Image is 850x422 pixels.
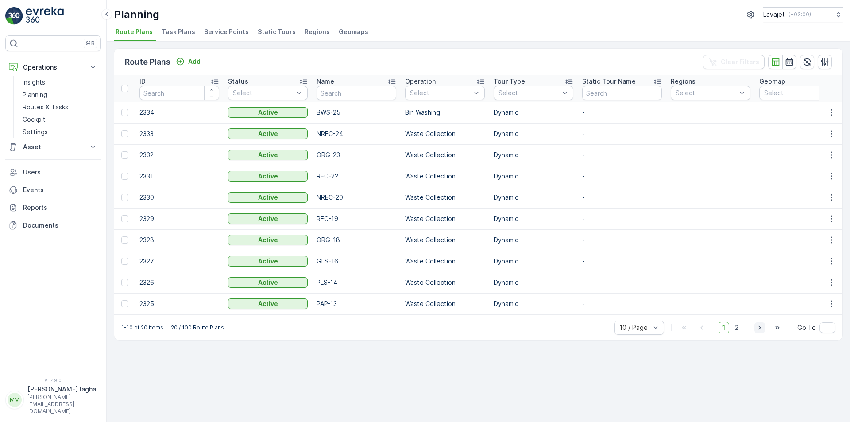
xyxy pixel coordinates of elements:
[135,102,224,123] td: 2334
[19,101,101,113] a: Routes & Tasks
[135,272,224,293] td: 2326
[121,130,128,137] div: Toggle Row Selected
[228,298,308,309] button: Active
[5,138,101,156] button: Asset
[23,203,97,212] p: Reports
[489,208,578,229] td: Dynamic
[312,293,401,314] td: PAP-13
[582,193,662,202] p: -
[759,77,785,86] p: Geomap
[135,144,224,166] td: 2332
[582,278,662,287] p: -
[312,208,401,229] td: REC-19
[228,107,308,118] button: Active
[258,129,278,138] p: Active
[228,192,308,203] button: Active
[676,89,737,97] p: Select
[5,181,101,199] a: Events
[719,322,729,333] span: 1
[582,86,662,100] input: Search
[582,151,662,159] p: -
[582,299,662,308] p: -
[121,151,128,159] div: Toggle Row Selected
[23,90,47,99] p: Planning
[228,128,308,139] button: Active
[401,272,489,293] td: Waste Collection
[582,129,662,138] p: -
[228,235,308,245] button: Active
[582,77,636,86] p: Static Tour Name
[23,128,48,136] p: Settings
[410,89,471,97] p: Select
[5,7,23,25] img: logo
[121,300,128,307] div: Toggle Row Selected
[121,279,128,286] div: Toggle Row Selected
[582,108,662,117] p: -
[788,11,811,18] p: ( +03:00 )
[139,77,146,86] p: ID
[162,27,195,36] span: Task Plans
[258,214,278,223] p: Active
[489,166,578,187] td: Dynamic
[5,217,101,234] a: Documents
[339,27,368,36] span: Geomaps
[401,208,489,229] td: Waste Collection
[121,324,163,331] p: 1-10 of 20 items
[703,55,765,69] button: Clear Filters
[121,215,128,222] div: Toggle Row Selected
[135,208,224,229] td: 2329
[721,58,759,66] p: Clear Filters
[401,144,489,166] td: Waste Collection
[23,186,97,194] p: Events
[312,144,401,166] td: ORG-23
[172,56,204,67] button: Add
[731,322,743,333] span: 2
[401,229,489,251] td: Waste Collection
[312,102,401,123] td: BWS-25
[763,10,785,19] p: Lavajet
[23,78,45,87] p: Insights
[489,272,578,293] td: Dynamic
[135,187,224,208] td: 2330
[5,378,101,383] span: v 1.49.0
[23,115,46,124] p: Cockpit
[125,56,170,68] p: Route Plans
[19,89,101,101] a: Planning
[135,251,224,272] td: 2327
[258,257,278,266] p: Active
[489,144,578,166] td: Dynamic
[5,199,101,217] a: Reports
[121,258,128,265] div: Toggle Row Selected
[228,150,308,160] button: Active
[401,166,489,187] td: Waste Collection
[764,89,825,97] p: Select
[401,293,489,314] td: Waste Collection
[135,293,224,314] td: 2325
[228,213,308,224] button: Active
[19,113,101,126] a: Cockpit
[582,236,662,244] p: -
[489,229,578,251] td: Dynamic
[27,385,96,394] p: [PERSON_NAME].lagha
[121,109,128,116] div: Toggle Row Selected
[86,40,95,47] p: ⌘B
[405,77,436,86] p: Operation
[312,166,401,187] td: REC-22
[188,57,201,66] p: Add
[489,187,578,208] td: Dynamic
[23,143,83,151] p: Asset
[23,221,97,230] p: Documents
[258,236,278,244] p: Active
[258,193,278,202] p: Active
[401,251,489,272] td: Waste Collection
[26,7,64,25] img: logo_light-DOdMpM7g.png
[763,7,843,22] button: Lavajet(+03:00)
[233,89,294,97] p: Select
[228,171,308,182] button: Active
[489,251,578,272] td: Dynamic
[258,299,278,308] p: Active
[135,229,224,251] td: 2328
[121,194,128,201] div: Toggle Row Selected
[27,394,96,415] p: [PERSON_NAME][EMAIL_ADDRESS][DOMAIN_NAME]
[582,214,662,223] p: -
